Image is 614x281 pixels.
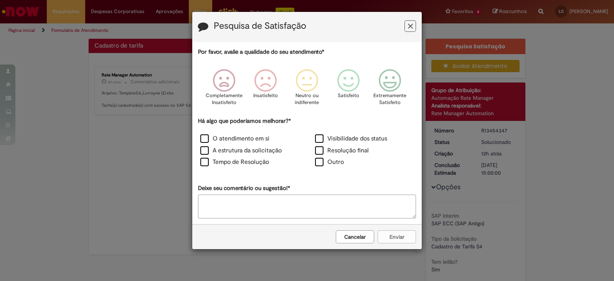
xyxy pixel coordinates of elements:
[338,92,359,99] p: Satisfeito
[198,117,416,169] div: Há algo que poderíamos melhorar?*
[253,92,278,99] p: Insatisfeito
[370,63,409,116] div: Extremamente Satisfeito
[204,63,243,116] div: Completamente Insatisfeito
[200,134,269,143] label: O atendimento em si
[287,63,327,116] div: Neutro ou indiferente
[315,158,344,167] label: Outro
[336,230,374,243] button: Cancelar
[315,146,369,155] label: Resolução final
[293,92,321,106] p: Neutro ou indiferente
[329,63,368,116] div: Satisfeito
[200,158,269,167] label: Tempo de Resolução
[200,146,282,155] label: A estrutura da solicitação
[315,134,387,143] label: Visibilidade dos status
[246,63,285,116] div: Insatisfeito
[214,21,306,31] label: Pesquisa de Satisfação
[198,48,324,56] label: Por favor, avalie a qualidade do seu atendimento*
[206,92,243,106] p: Completamente Insatisfeito
[198,184,290,192] label: Deixe seu comentário ou sugestão!*
[373,92,406,106] p: Extremamente Satisfeito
